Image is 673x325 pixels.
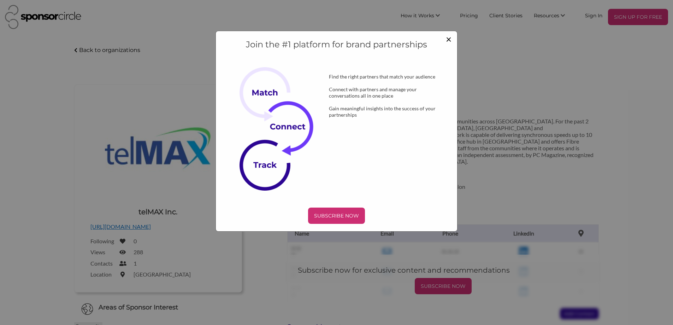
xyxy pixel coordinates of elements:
div: Gain meaningful insights into the success of your partnerships [318,105,450,118]
img: Subscribe Now Image [240,67,324,191]
h4: Join the #1 platform for brand partnerships [223,39,450,51]
button: Close modal [446,34,451,44]
p: SUBSCRIBE NOW [311,210,362,221]
span: × [446,33,451,45]
div: Find the right partners that match your audience [318,74,450,80]
div: Connect with partners and manage your conversations all in one place [318,86,450,99]
a: SUBSCRIBE NOW [223,208,450,224]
